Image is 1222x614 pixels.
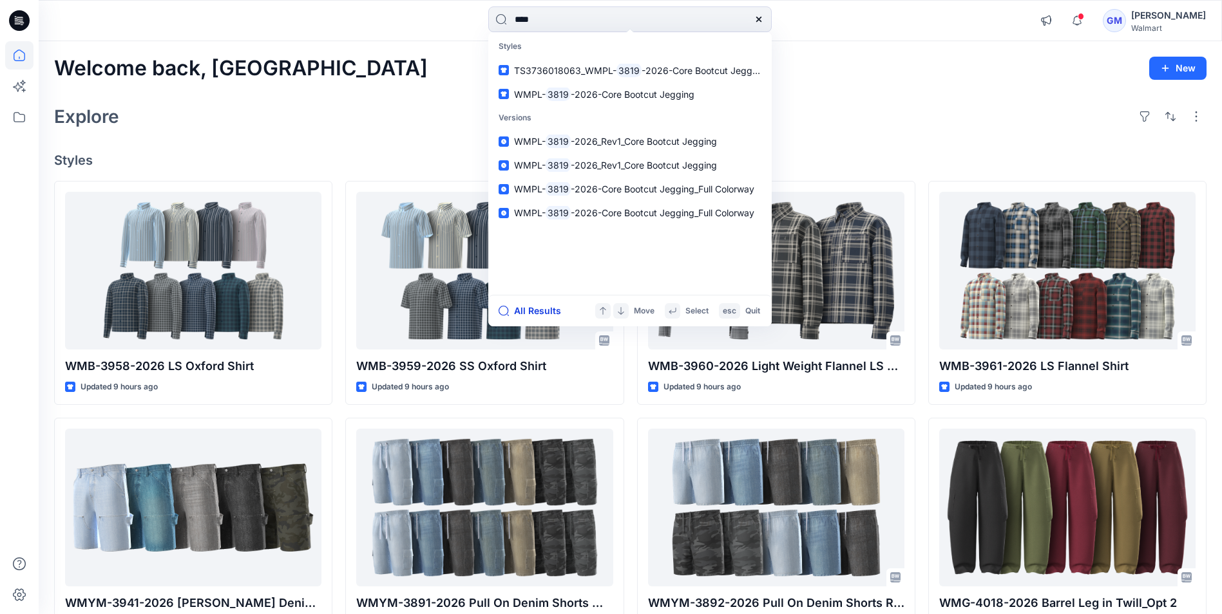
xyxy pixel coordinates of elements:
p: WMYM-3941-2026 [PERSON_NAME] Denim Short [65,594,321,612]
div: GM [1103,9,1126,32]
p: WMB-3958-2026 LS Oxford Shirt [65,357,321,375]
p: Updated 9 hours ago [664,380,741,394]
span: -2026-Core Bootcut Jegging [571,89,694,100]
span: TS3736018063_WMPL- [514,65,616,76]
p: Select [685,304,709,318]
mark: 3819 [546,87,571,102]
a: WMB-3960-2026 Light Weight Flannel LS Shirt [648,192,904,349]
a: WMB-3958-2026 LS Oxford Shirt [65,192,321,349]
mark: 3819 [546,205,571,220]
p: WMB-3960-2026 Light Weight Flannel LS Shirt [648,357,904,375]
a: WMYM-3891-2026 Pull On Denim Shorts Workwear [356,429,613,586]
p: WMG-4018-2026 Barrel Leg in Twill_Opt 2 [939,594,1196,612]
h2: Welcome back, [GEOGRAPHIC_DATA] [54,57,428,80]
p: WMYM-3892-2026 Pull On Denim Shorts Regular [648,594,904,612]
p: WMB-3961-2026 LS Flannel Shirt [939,357,1196,375]
p: Move [634,304,654,318]
p: WMYM-3891-2026 Pull On Denim Shorts Workwear [356,594,613,612]
span: -2026-Core Bootcut Jegging [642,65,765,76]
h2: Explore [54,106,119,127]
a: WMYM-3941-2026 Carpenter Denim Short [65,429,321,586]
h4: Styles [54,153,1207,168]
p: Styles [491,35,769,59]
a: TS3736018063_WMPL-3819-2026-Core Bootcut Jegging [491,59,769,82]
a: WMPL-3819-2026-Core Bootcut Jegging [491,82,769,106]
p: Updated 9 hours ago [372,380,449,394]
span: -2026_Rev1_Core Bootcut Jegging [571,136,717,147]
a: WMYM-3892-2026 Pull On Denim Shorts Regular [648,429,904,586]
button: New [1149,57,1207,80]
div: [PERSON_NAME] [1131,8,1206,23]
p: Updated 9 hours ago [81,380,158,394]
a: WMPL-3819-2026_Rev1_Core Bootcut Jegging [491,129,769,153]
div: Walmart [1131,23,1206,33]
a: WMB-3959-2026 SS Oxford Shirt [356,192,613,349]
a: WMG-4018-2026 Barrel Leg in Twill_Opt 2 [939,429,1196,586]
span: -2026-Core Bootcut Jegging_Full Colorway [571,183,754,194]
p: Quit [745,304,760,318]
span: WMPL- [514,207,546,218]
mark: 3819 [616,63,642,78]
p: esc [723,304,736,318]
span: WMPL- [514,160,546,171]
a: WMPL-3819-2026_Rev1_Core Bootcut Jegging [491,153,769,177]
mark: 3819 [546,134,571,149]
p: Versions [491,106,769,130]
a: WMPL-3819-2026-Core Bootcut Jegging_Full Colorway [491,201,769,225]
mark: 3819 [546,158,571,172]
p: Updated 9 hours ago [955,380,1032,394]
span: WMPL- [514,89,546,100]
span: -2026_Rev1_Core Bootcut Jegging [571,160,717,171]
button: All Results [499,303,569,319]
a: WMB-3961-2026 LS Flannel Shirt [939,192,1196,349]
span: WMPL- [514,136,546,147]
span: WMPL- [514,183,546,194]
mark: 3819 [546,181,571,196]
span: -2026-Core Bootcut Jegging_Full Colorway [571,207,754,218]
a: WMPL-3819-2026-Core Bootcut Jegging_Full Colorway [491,177,769,201]
p: WMB-3959-2026 SS Oxford Shirt [356,357,613,375]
